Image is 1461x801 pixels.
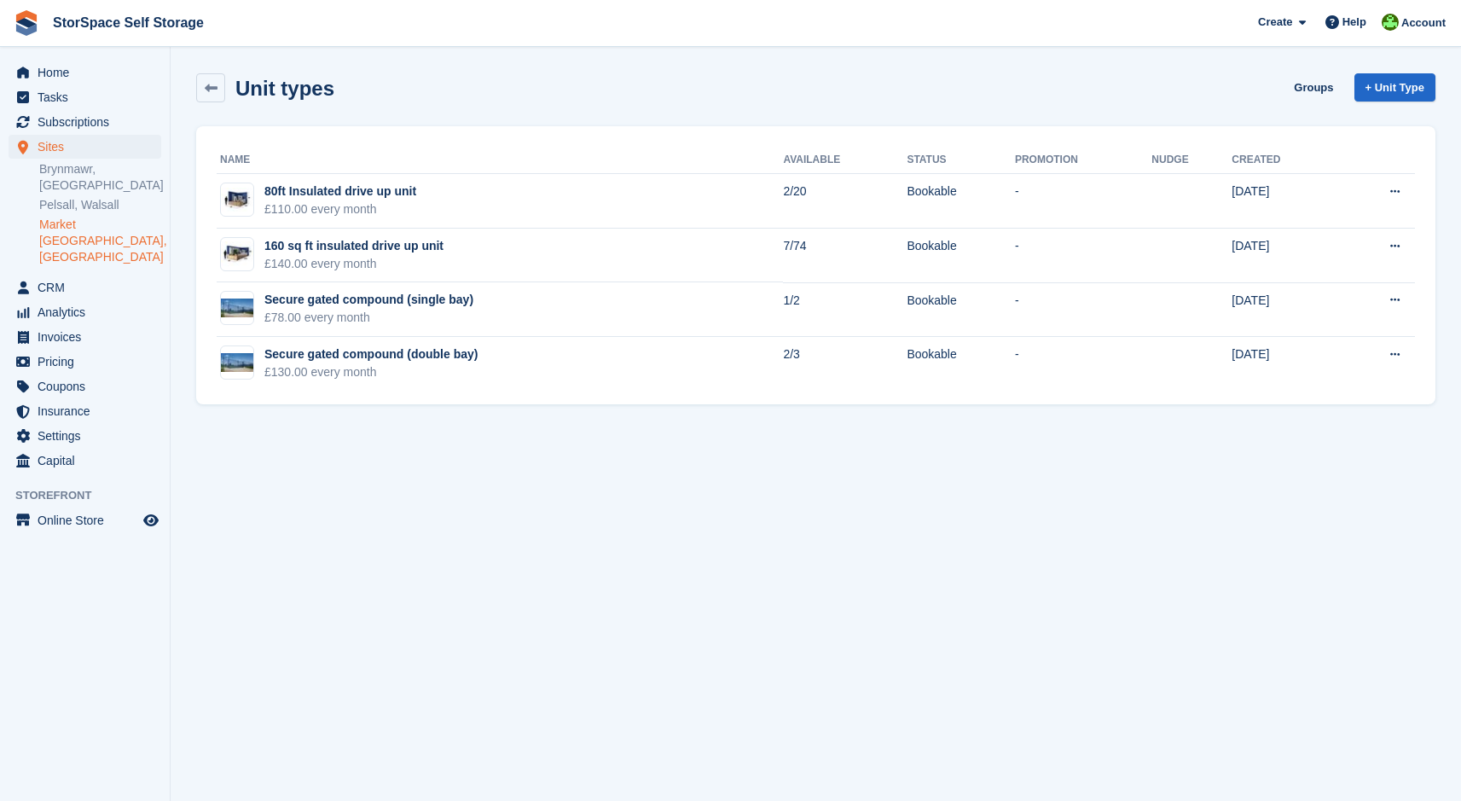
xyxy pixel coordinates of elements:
[38,85,140,109] span: Tasks
[1015,282,1151,337] td: -
[9,374,161,398] a: menu
[9,449,161,473] a: menu
[264,309,473,327] div: £78.00 every month
[39,161,161,194] a: Brynmawr, [GEOGRAPHIC_DATA]
[38,449,140,473] span: Capital
[221,188,253,212] img: 10-ft-container.jpg
[38,350,140,374] span: Pricing
[9,135,161,159] a: menu
[9,508,161,532] a: menu
[1232,147,1337,174] th: Created
[9,399,161,423] a: menu
[1382,14,1399,31] img: Jon Pace
[9,424,161,448] a: menu
[9,61,161,84] a: menu
[38,424,140,448] span: Settings
[1232,174,1337,229] td: [DATE]
[1287,73,1340,102] a: Groups
[264,255,444,273] div: £140.00 every month
[907,147,1015,174] th: Status
[217,147,783,174] th: Name
[221,299,253,317] img: images-2.jpeg
[907,174,1015,229] td: Bookable
[264,363,478,381] div: £130.00 every month
[907,282,1015,337] td: Bookable
[1015,337,1151,391] td: -
[783,147,907,174] th: Available
[9,85,161,109] a: menu
[38,61,140,84] span: Home
[9,110,161,134] a: menu
[38,374,140,398] span: Coupons
[264,183,416,200] div: 80ft Insulated drive up unit
[46,9,211,37] a: StorSpace Self Storage
[783,282,907,337] td: 1/2
[1015,147,1151,174] th: Promotion
[38,276,140,299] span: CRM
[38,399,140,423] span: Insurance
[141,510,161,531] a: Preview store
[1342,14,1366,31] span: Help
[1401,15,1446,32] span: Account
[783,174,907,229] td: 2/20
[1151,147,1232,174] th: Nudge
[1232,282,1337,337] td: [DATE]
[1015,174,1151,229] td: -
[264,237,444,255] div: 160 sq ft insulated drive up unit
[14,10,39,36] img: stora-icon-8386f47178a22dfd0bd8f6a31ec36ba5ce8667c1dd55bd0f319d3a0aa187defe.svg
[9,325,161,349] a: menu
[1232,337,1337,391] td: [DATE]
[1232,229,1337,283] td: [DATE]
[783,229,907,283] td: 7/74
[907,337,1015,391] td: Bookable
[9,276,161,299] a: menu
[221,353,253,372] img: images-2.jpeg
[1354,73,1435,102] a: + Unit Type
[38,325,140,349] span: Invoices
[38,508,140,532] span: Online Store
[907,229,1015,283] td: Bookable
[264,200,416,218] div: £110.00 every month
[221,241,253,266] img: 20-ft-container.jpg
[39,197,161,213] a: Pelsall, Walsall
[39,217,161,265] a: Market [GEOGRAPHIC_DATA], [GEOGRAPHIC_DATA]
[235,77,334,100] h2: Unit types
[9,350,161,374] a: menu
[1015,229,1151,283] td: -
[38,135,140,159] span: Sites
[264,345,478,363] div: Secure gated compound (double bay)
[1258,14,1292,31] span: Create
[15,487,170,504] span: Storefront
[38,300,140,324] span: Analytics
[9,300,161,324] a: menu
[783,337,907,391] td: 2/3
[264,291,473,309] div: Secure gated compound (single bay)
[38,110,140,134] span: Subscriptions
